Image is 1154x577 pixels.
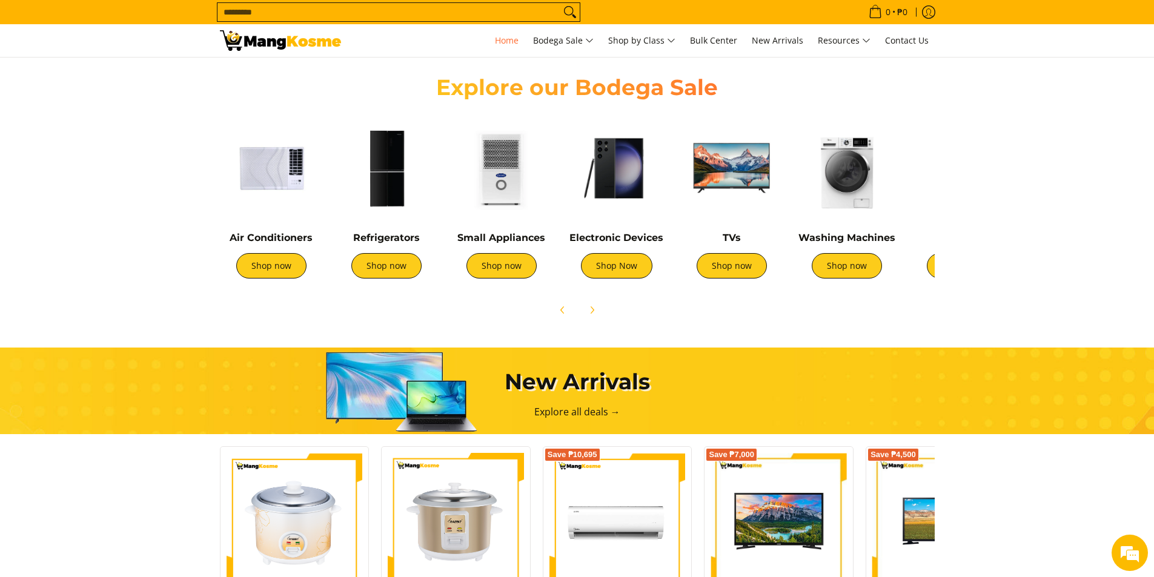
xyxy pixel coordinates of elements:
[865,5,911,19] span: •
[602,24,681,57] a: Shop by Class
[884,8,892,16] span: 0
[230,232,313,243] a: Air Conditioners
[351,253,422,279] a: Shop now
[569,232,663,243] a: Electronic Devices
[927,253,997,279] a: Shop now
[795,117,898,220] img: Washing Machines
[549,297,576,323] button: Previous
[680,117,783,220] img: TVs
[895,8,909,16] span: ₱0
[457,232,545,243] a: Small Appliances
[812,24,877,57] a: Resources
[690,35,737,46] span: Bulk Center
[608,33,675,48] span: Shop by Class
[353,24,935,57] nav: Main Menu
[548,451,597,458] span: Save ₱10,695
[533,33,594,48] span: Bodega Sale
[697,253,767,279] a: Shop now
[818,33,870,48] span: Resources
[870,451,916,458] span: Save ₱4,500
[723,232,741,243] a: TVs
[495,35,519,46] span: Home
[910,117,1013,220] img: Cookers
[581,253,652,279] a: Shop Now
[236,253,307,279] a: Shop now
[579,297,605,323] button: Next
[812,253,882,279] a: Shop now
[798,232,895,243] a: Washing Machines
[752,35,803,46] span: New Arrivals
[353,232,420,243] a: Refrigerators
[746,24,809,57] a: New Arrivals
[565,117,668,220] img: Electronic Devices
[402,74,753,101] h2: Explore our Bodega Sale
[450,117,553,220] img: Small Appliances
[684,24,743,57] a: Bulk Center
[709,451,754,458] span: Save ₱7,000
[527,24,600,57] a: Bodega Sale
[885,35,929,46] span: Contact Us
[489,24,525,57] a: Home
[335,117,438,220] img: Refrigerators
[220,117,323,220] img: Air Conditioners
[560,3,580,21] button: Search
[220,30,341,51] img: Mang Kosme: Your Home Appliances Warehouse Sale Partner!
[466,253,537,279] a: Shop now
[534,405,620,418] a: Explore all deals →
[879,24,935,57] a: Contact Us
